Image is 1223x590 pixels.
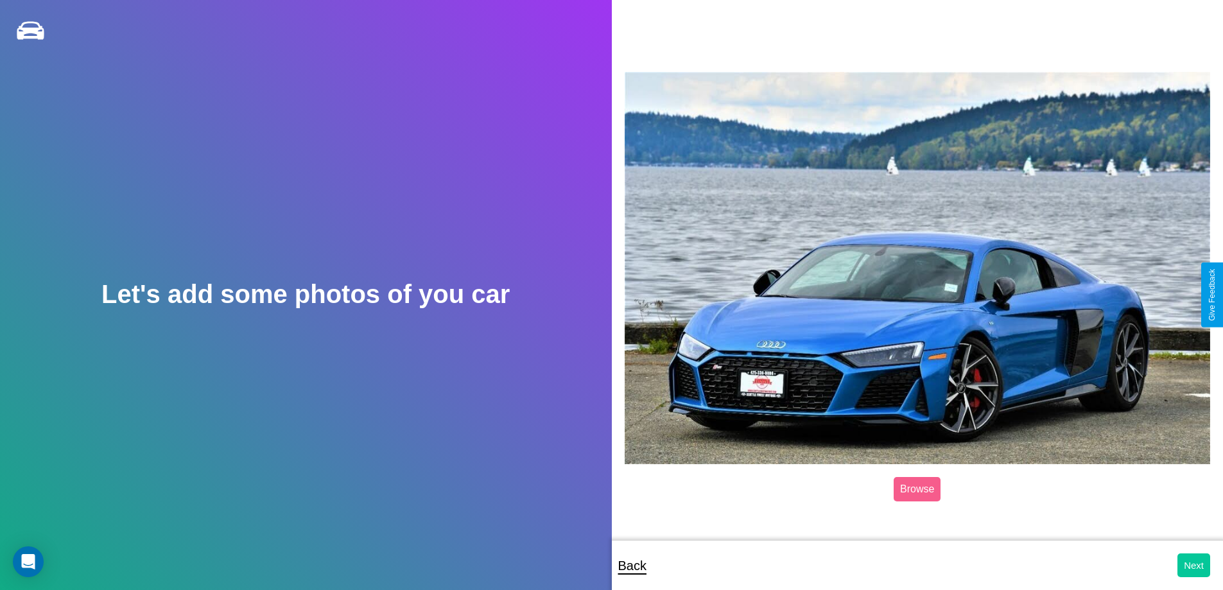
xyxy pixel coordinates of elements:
h2: Let's add some photos of you car [101,280,510,309]
p: Back [618,554,646,577]
div: Open Intercom Messenger [13,546,44,577]
img: posted [625,72,1211,465]
button: Next [1177,553,1210,577]
label: Browse [894,477,941,501]
div: Give Feedback [1208,269,1217,321]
